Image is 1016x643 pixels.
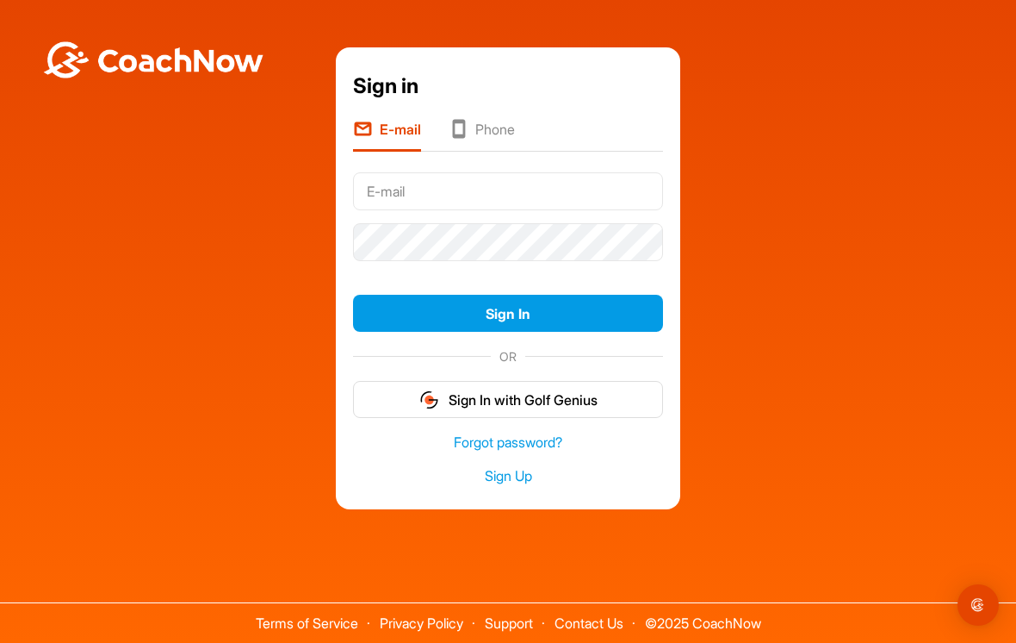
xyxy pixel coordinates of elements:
a: Privacy Policy [380,615,463,632]
a: Support [485,615,533,632]
button: Sign In [353,295,663,332]
li: Phone [449,119,515,152]
input: E-mail [353,172,663,210]
span: OR [491,347,525,365]
div: Open Intercom Messenger [957,584,999,626]
a: Forgot password? [353,433,663,453]
img: BwLJSsUCoWCh5upNqxVrqldRgqLPVwmV24tXu5FoVAoFEpwwqQ3VIfuoInZCoVCoTD4vwADAC3ZFMkVEQFDAAAAAElFTkSuQmCC [41,41,265,78]
a: Terms of Service [256,615,358,632]
span: © 2025 CoachNow [636,603,770,630]
a: Contact Us [554,615,623,632]
div: Sign in [353,71,663,102]
img: gg_logo [418,390,440,410]
li: E-mail [353,119,421,152]
button: Sign In with Golf Genius [353,381,663,418]
a: Sign Up [353,466,663,486]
